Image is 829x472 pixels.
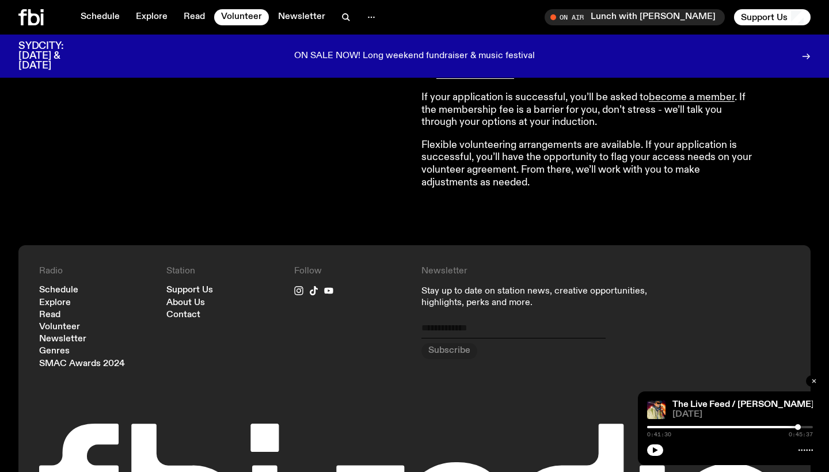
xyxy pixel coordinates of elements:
a: Schedule [39,286,78,295]
a: Genres [39,347,70,356]
p: If your application is successful, you’ll be asked to . If the membership fee is a barrier for yo... [421,92,753,129]
img: A portrait shot of Keanu Nelson singing into a microphone, shot from the waist up. He is wearing ... [647,401,666,419]
a: become a member [649,92,735,102]
h4: Follow [294,266,408,277]
button: Subscribe [421,343,477,359]
button: Support Us [734,9,811,25]
a: SMAC Awards 2024 [39,360,125,368]
a: Read [177,9,212,25]
button: On AirLunch with [PERSON_NAME] [545,9,725,25]
a: Newsletter [39,335,86,344]
a: The Live Feed / [PERSON_NAME] [672,400,814,409]
a: Read [39,311,60,319]
p: Flexible volunteering arrangements are available. If your application is successful, you’ll have ... [421,139,753,189]
a: Schedule [74,9,127,25]
a: Explore [129,9,174,25]
p: ON SALE NOW! Long weekend fundraiser & music festival [294,51,535,62]
a: Support Us [166,286,213,295]
a: Newsletter [271,9,332,25]
p: Stay up to date on station news, creative opportunities, highlights, perks and more. [421,286,663,308]
h4: Station [166,266,280,277]
a: Volunteer [214,9,269,25]
h3: SYDCITY: [DATE] & [DATE] [18,41,92,71]
a: Volunteer [39,323,80,332]
a: Explore [39,299,71,307]
span: [DATE] [672,410,813,419]
a: About Us [166,299,205,307]
span: Support Us [741,12,788,22]
h4: Radio [39,266,153,277]
h4: Newsletter [421,266,663,277]
span: 0:45:37 [789,432,813,437]
a: Contact [166,311,200,319]
span: 0:41:30 [647,432,671,437]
